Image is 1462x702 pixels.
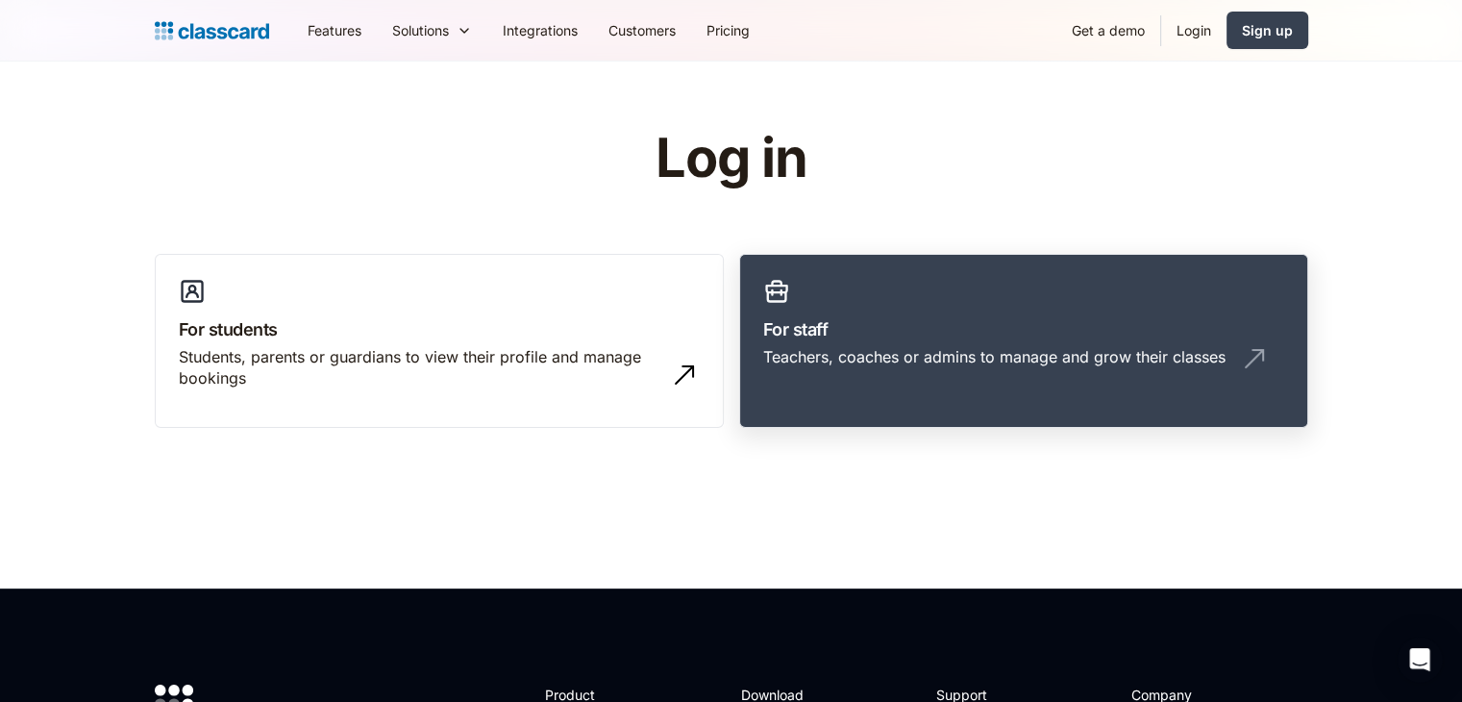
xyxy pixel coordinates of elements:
[593,9,691,52] a: Customers
[739,254,1308,429] a: For staffTeachers, coaches or admins to manage and grow their classes
[691,9,765,52] a: Pricing
[763,316,1284,342] h3: For staff
[155,254,724,429] a: For studentsStudents, parents or guardians to view their profile and manage bookings
[155,17,269,44] a: home
[377,9,487,52] div: Solutions
[1242,20,1293,40] div: Sign up
[1161,9,1227,52] a: Login
[1227,12,1308,49] a: Sign up
[392,20,449,40] div: Solutions
[1056,9,1160,52] a: Get a demo
[487,9,593,52] a: Integrations
[179,316,700,342] h3: For students
[179,346,661,389] div: Students, parents or guardians to view their profile and manage bookings
[292,9,377,52] a: Features
[1397,637,1443,683] div: Open Intercom Messenger
[763,346,1226,367] div: Teachers, coaches or admins to manage and grow their classes
[426,129,1036,188] h1: Log in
